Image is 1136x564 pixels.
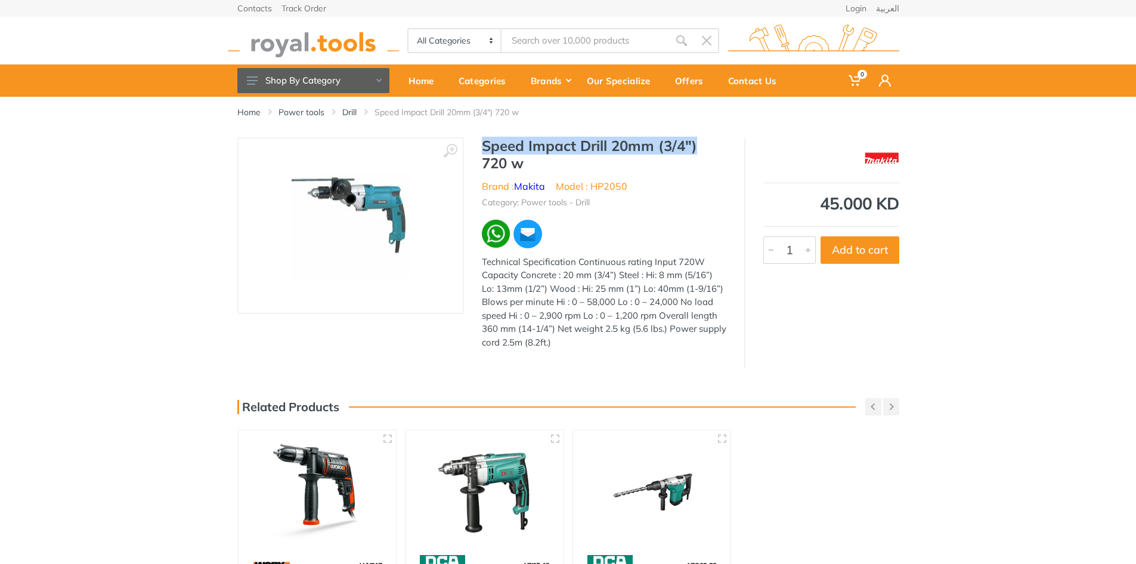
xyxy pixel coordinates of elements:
[249,441,386,543] img: Royal Tools - Impact Drill 600W 13mm
[237,400,339,414] h3: Related Products
[522,68,578,93] div: Brands
[482,137,726,172] h1: Speed Impact Drill 20mm (3/4") 720 w
[763,195,899,212] div: 45.000 KD
[502,28,668,53] input: Site search
[821,236,899,264] button: Add to cart
[450,68,522,93] div: Categories
[482,179,545,193] li: Brand :
[584,441,720,543] img: Royal Tools - 5kg Rotary hammer 1100W 38mm
[416,441,553,543] img: Royal Tools - Impact drill 16mm 710watts
[237,68,389,93] button: Shop By Category
[374,106,537,118] li: Speed Impact Drill 20mm (3/4") 720 w
[400,64,450,97] a: Home
[556,179,627,193] li: Model : HP2050
[342,106,357,118] a: Drill
[578,68,667,93] div: Our Specialize
[400,68,450,93] div: Home
[237,106,899,118] nav: breadcrumb
[846,4,866,13] a: Login
[291,172,410,279] img: Royal Tools - Speed Impact Drill 20mm (3/4
[514,180,545,192] a: Makita
[482,220,510,248] img: wa.webp
[578,64,667,97] a: Our Specialize
[228,24,399,57] img: royal.tools Logo
[512,218,543,249] img: ma.webp
[876,4,899,13] a: العربية
[720,64,793,97] a: Contact Us
[840,64,871,97] a: 0
[237,4,272,13] a: Contacts
[482,255,726,350] div: Technical Specification Continuous rating Input 720W Capacity Concrete : 20 mm (3/4”) Steel : Hi:...
[408,29,502,52] select: Category
[728,24,899,57] img: royal.tools Logo
[450,64,522,97] a: Categories
[237,106,261,118] a: Home
[278,106,324,118] a: Power tools
[667,64,720,97] a: Offers
[720,68,793,93] div: Contact Us
[482,196,590,209] li: Category: Power tools - Drill
[667,68,720,93] div: Offers
[281,4,326,13] a: Track Order
[858,70,867,79] span: 0
[865,143,899,173] img: Makita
